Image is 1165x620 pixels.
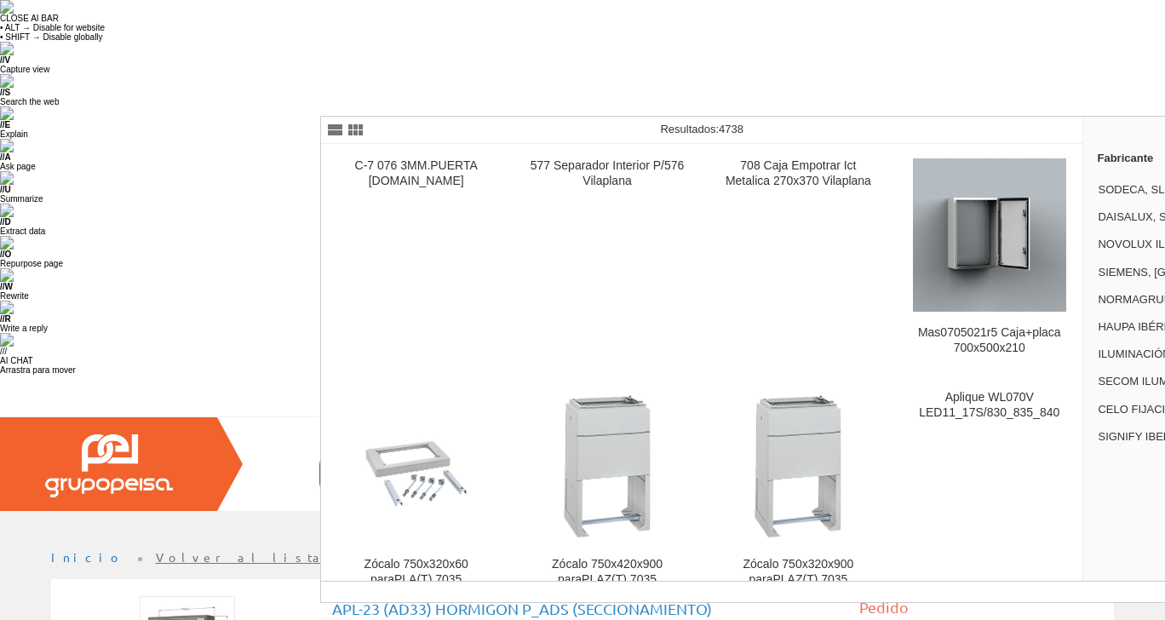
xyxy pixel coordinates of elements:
[340,390,493,543] img: Zócalo 750x320x60 paraPLA(T) 7035
[332,600,712,617] font: Apl-23 (ad33) Hormigon P_ads (seccionamiento)
[531,390,684,543] img: Zócalo 750x420x900 paraPLAZ(T) 7035
[919,390,1059,419] font: Aplique WL070V LED11_17S/830_835_840
[703,376,893,607] a: Zócalo 750x320x900 paraPLAZ(T) 7035 Zócalo 750x320x900 paraPLAZ(T) 7035
[721,390,875,543] img: Zócalo 750x320x900 paraPLAZ(T) 7035
[512,376,702,607] a: Zócalo 750x420x900 paraPLAZ(T) 7035 Zócalo 750x420x900 paraPLAZ(T) 7035
[45,434,173,497] img: Grupo Peisa
[364,557,468,586] font: Zócalo 750x320x60 paraPLA(T) 7035
[552,557,663,586] font: Zócalo 750x420x900 paraPLAZ(T) 7035
[894,376,1084,607] a: Aplique WL070V LED11_17S/830_835_840
[51,549,123,565] a: Inicio
[156,549,492,565] a: Volver al listado de productos
[859,598,909,616] font: Pedido
[5,347,8,356] font: /
[321,376,511,607] a: Zócalo 750x320x60 paraPLA(T) 7035 Zócalo 750x320x60 paraPLA(T) 7035
[743,557,853,586] font: Zócalo 750x320x900 paraPLAZ(T) 7035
